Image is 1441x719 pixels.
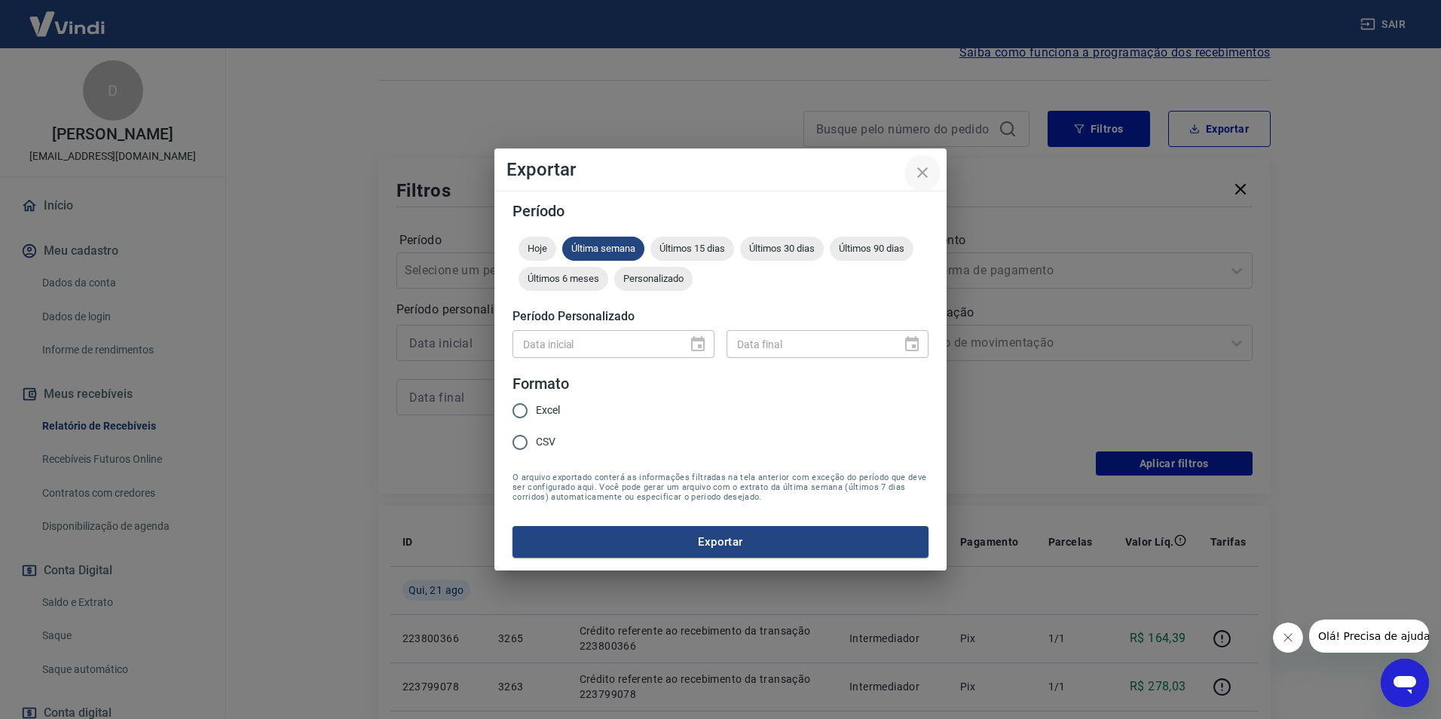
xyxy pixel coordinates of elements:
[9,11,127,23] span: Olá! Precisa de ajuda?
[512,526,929,558] button: Exportar
[536,402,560,418] span: Excel
[519,243,556,254] span: Hoje
[512,203,929,219] h5: Período
[536,434,555,450] span: CSV
[562,237,644,261] div: Última semana
[727,330,891,358] input: DD/MM/YYYY
[562,243,644,254] span: Última semana
[519,237,556,261] div: Hoje
[512,373,569,395] legend: Formato
[519,273,608,284] span: Últimos 6 meses
[614,267,693,291] div: Personalizado
[506,161,935,179] h4: Exportar
[519,267,608,291] div: Últimos 6 meses
[650,237,734,261] div: Últimos 15 dias
[512,473,929,502] span: O arquivo exportado conterá as informações filtradas na tela anterior com exceção do período que ...
[1381,659,1429,707] iframe: Botão para abrir a janela de mensagens
[740,237,824,261] div: Últimos 30 dias
[512,309,929,324] h5: Período Personalizado
[830,237,913,261] div: Últimos 90 dias
[614,273,693,284] span: Personalizado
[830,243,913,254] span: Últimos 90 dias
[650,243,734,254] span: Últimos 15 dias
[904,155,941,191] button: close
[740,243,824,254] span: Últimos 30 dias
[1273,623,1303,653] iframe: Fechar mensagem
[512,330,677,358] input: DD/MM/YYYY
[1309,620,1429,653] iframe: Mensagem da empresa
